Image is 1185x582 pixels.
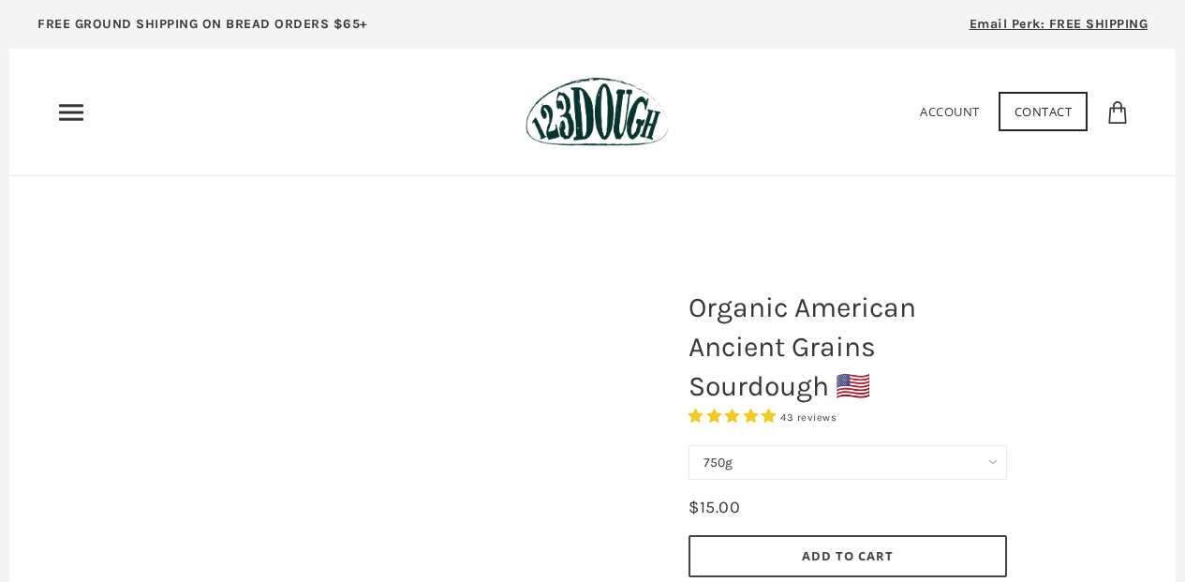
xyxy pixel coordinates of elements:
a: Account [920,103,980,120]
a: Email Perk: FREE SHIPPING [941,9,1177,49]
span: 4.93 stars [689,408,780,425]
img: 123Dough Bakery [526,77,669,147]
span: 43 reviews [780,411,837,424]
button: Add to Cart [689,535,1007,577]
nav: Primary [56,97,86,127]
span: Add to Cart [802,547,894,564]
span: Email Perk: FREE SHIPPING [970,16,1148,32]
h1: Organic American Ancient Grains Sourdough 🇺🇸 [674,278,1021,415]
p: FREE GROUND SHIPPING ON BREAD ORDERS $65+ [37,14,368,35]
a: Contact [999,92,1089,131]
div: $15.00 [689,494,740,521]
a: FREE GROUND SHIPPING ON BREAD ORDERS $65+ [9,9,396,49]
